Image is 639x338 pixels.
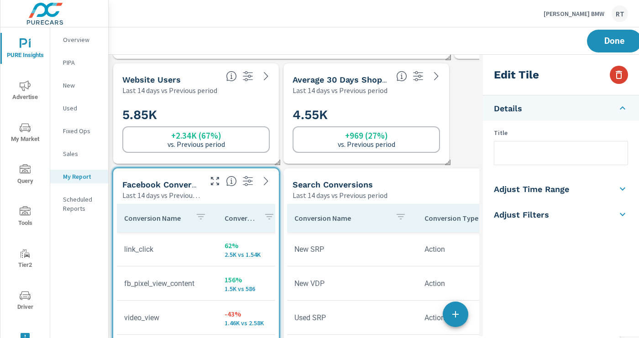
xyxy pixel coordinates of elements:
div: Sales [50,147,108,161]
h5: Search Conversions [293,180,373,189]
td: New VDP [287,272,417,295]
div: Scheduled Reports [50,192,108,215]
span: Done [596,37,633,45]
span: A rolling 30 day total of daily Shoppers on the dealership website, averaged over the selected da... [396,71,407,82]
span: Conversions reported by Facebook. [226,176,237,187]
p: PIPA [63,58,101,67]
h2: 4.55K [293,107,440,123]
td: Used SRP [287,306,417,329]
div: Used [50,101,108,115]
div: Overview [50,33,108,47]
td: link_click [117,238,217,261]
p: Title [494,128,628,137]
p: vs. Previous period [338,140,395,148]
p: Used [63,104,101,113]
div: RT [612,5,628,22]
td: Action [417,306,547,329]
h5: Adjust Time Range [494,184,569,194]
h6: +969 (27%) [345,131,388,140]
h5: Details [494,103,522,114]
h5: Website Users [122,75,181,84]
p: 62% [225,240,278,251]
span: My Market [3,122,47,145]
td: Action [417,238,547,261]
h5: Facebook Conversions [122,180,213,189]
div: New [50,78,108,92]
a: See more details in report [259,174,273,188]
p: Sales [63,149,101,158]
span: Tier2 [3,248,47,270]
span: Driver [3,290,47,312]
p: Last 14 days vs Previous period [293,85,388,96]
p: Conversion Type [424,213,518,223]
div: PIPA [50,56,108,69]
td: Action [417,272,547,295]
p: -43% [225,308,278,319]
p: 156% [225,274,278,285]
p: Fixed Ops [63,126,101,135]
button: Make Fullscreen [208,174,222,188]
h2: 5.85K [122,107,270,123]
td: New SRP [287,238,417,261]
span: Tools [3,206,47,229]
span: Unique website visitors over the selected time period. [Source: Website Analytics] [226,71,237,82]
p: 1,503 vs 586 [225,285,278,292]
p: [PERSON_NAME] BMW [544,10,604,18]
p: Conversion Name [294,213,388,223]
a: See more details in report [259,69,273,83]
p: Last 14 days vs Previous period [122,190,200,201]
p: Scheduled Reports [63,195,101,213]
h5: Average 30 Days Shoppers [293,75,400,84]
td: fb_pixel_view_content [117,272,217,295]
div: Fixed Ops [50,124,108,138]
p: 1,461 vs 2,583 [225,319,278,327]
p: vs. Previous period [168,140,225,148]
p: Conversions [225,213,257,223]
span: Query [3,164,47,187]
td: video_view [117,306,217,329]
p: Overview [63,35,101,44]
div: My Report [50,170,108,183]
p: 2,501 vs 1,541 [225,251,278,258]
h3: Edit Tile [494,67,539,83]
h5: Adjust Filters [494,209,549,220]
p: Last 14 days vs Previous period [293,190,388,201]
p: Last 14 days vs Previous period [122,85,217,96]
p: New [63,81,101,90]
a: See more details in report [429,69,444,83]
p: Conversion Name [124,213,188,223]
h6: +2.34K (67%) [171,131,221,140]
span: Advertise [3,80,47,103]
p: My Report [63,172,101,181]
span: PURE Insights [3,38,47,61]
